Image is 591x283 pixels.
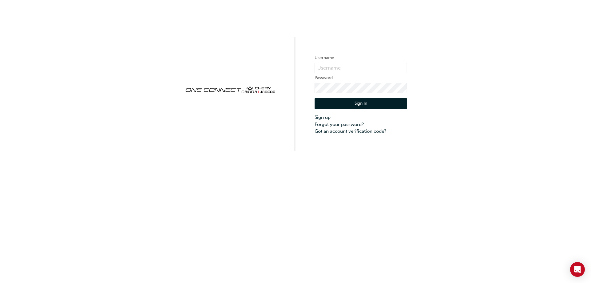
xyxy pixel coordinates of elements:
button: Sign In [315,98,407,110]
a: Forgot your password? [315,121,407,128]
a: Sign up [315,114,407,121]
img: oneconnect [184,81,276,97]
label: Username [315,54,407,62]
label: Password [315,74,407,82]
div: Open Intercom Messenger [570,262,585,277]
a: Got an account verification code? [315,128,407,135]
input: Username [315,63,407,73]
